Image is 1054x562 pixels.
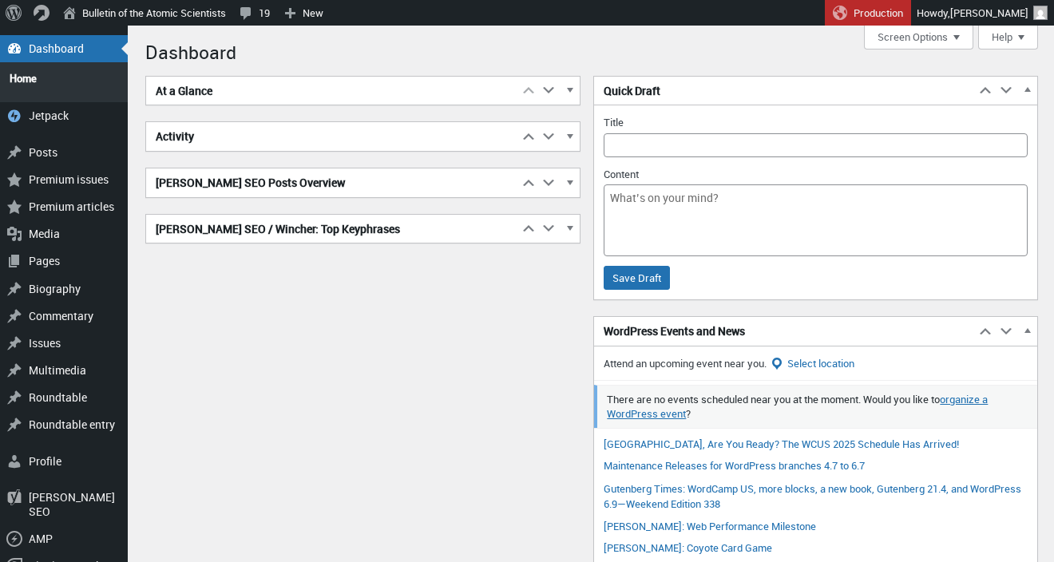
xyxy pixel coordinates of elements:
[604,458,865,473] a: Maintenance Releases for WordPress branches 4.7 to 6.7
[594,317,975,346] h2: WordPress Events and News
[146,122,518,151] h2: Activity
[604,167,639,181] label: Content
[146,168,518,197] h2: [PERSON_NAME] SEO Posts Overview
[950,6,1028,20] span: [PERSON_NAME]
[146,215,518,243] h2: [PERSON_NAME] SEO / Wincher: Top Keyphrases
[604,115,624,129] label: Title
[787,356,854,370] span: Select location
[607,392,988,421] a: organize a WordPress event
[864,26,973,49] button: Screen Options
[594,385,1037,427] li: There are no events scheduled near you at the moment. Would you like to ?
[146,77,518,105] h2: At a Glance
[604,481,1021,512] a: Gutenberg Times: WordCamp US, more blocks, a new book, Gutenberg 21.4, and WordPress 6.9—Weekend ...
[769,356,854,372] button: Select location
[145,34,1038,68] h1: Dashboard
[604,83,660,99] span: Quick Draft
[604,266,670,290] input: Save Draft
[604,437,959,451] a: [GEOGRAPHIC_DATA], Are You Ready? The WCUS 2025 Schedule Has Arrived!
[604,519,816,533] a: [PERSON_NAME]: Web Performance Milestone
[604,540,772,555] a: [PERSON_NAME]: Coyote Card Game
[978,26,1038,49] button: Help
[604,356,767,370] span: Attend an upcoming event near you.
